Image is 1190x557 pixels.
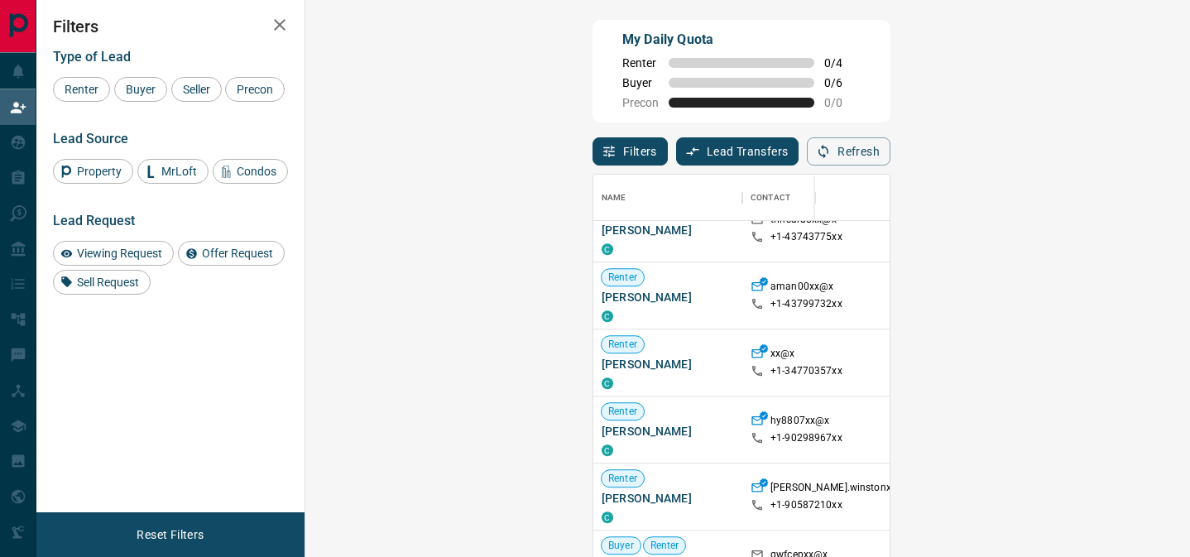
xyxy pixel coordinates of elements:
[824,96,861,109] span: 0 / 0
[593,175,742,221] div: Name
[770,414,829,431] p: hy8807xx@x
[622,56,659,70] span: Renter
[602,511,613,523] div: condos.ca
[71,276,145,289] span: Sell Request
[53,17,288,36] h2: Filters
[53,159,133,184] div: Property
[751,175,790,221] div: Contact
[602,222,734,238] span: [PERSON_NAME]
[602,444,613,456] div: condos.ca
[770,230,842,244] p: +1- 43743775xx
[770,347,795,364] p: xx@x
[53,213,135,228] span: Lead Request
[770,364,842,378] p: +1- 34770357xx
[59,83,104,96] span: Renter
[137,159,209,184] div: MrLoft
[126,521,214,549] button: Reset Filters
[213,159,288,184] div: Condos
[602,310,613,322] div: condos.ca
[824,76,861,89] span: 0 / 6
[171,77,222,102] div: Seller
[602,356,734,372] span: [PERSON_NAME]
[742,175,875,221] div: Contact
[53,270,151,295] div: Sell Request
[602,539,641,553] span: Buyer
[114,77,167,102] div: Buyer
[622,96,659,109] span: Precon
[770,481,910,498] p: [PERSON_NAME].winstonxx@x
[196,247,279,260] span: Offer Request
[156,165,203,178] span: MrLoft
[770,297,842,311] p: +1- 43799732xx
[602,289,734,305] span: [PERSON_NAME]
[602,423,734,439] span: [PERSON_NAME]
[231,165,282,178] span: Condos
[770,280,833,297] p: aman00xx@x
[676,137,799,166] button: Lead Transfers
[53,241,174,266] div: Viewing Request
[602,338,644,352] span: Renter
[602,490,734,507] span: [PERSON_NAME]
[770,213,837,230] p: trinsara8xx@x
[71,247,168,260] span: Viewing Request
[602,405,644,419] span: Renter
[602,472,644,486] span: Renter
[602,175,626,221] div: Name
[231,83,279,96] span: Precon
[53,77,110,102] div: Renter
[807,137,890,166] button: Refresh
[824,56,861,70] span: 0 / 4
[622,76,659,89] span: Buyer
[225,77,285,102] div: Precon
[71,165,127,178] span: Property
[622,30,861,50] p: My Daily Quota
[644,539,686,553] span: Renter
[602,271,644,285] span: Renter
[593,137,668,166] button: Filters
[770,431,842,445] p: +1- 90298967xx
[602,243,613,255] div: condos.ca
[602,377,613,389] div: condos.ca
[53,131,128,146] span: Lead Source
[177,83,216,96] span: Seller
[770,498,842,512] p: +1- 90587210xx
[120,83,161,96] span: Buyer
[53,49,131,65] span: Type of Lead
[178,241,285,266] div: Offer Request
